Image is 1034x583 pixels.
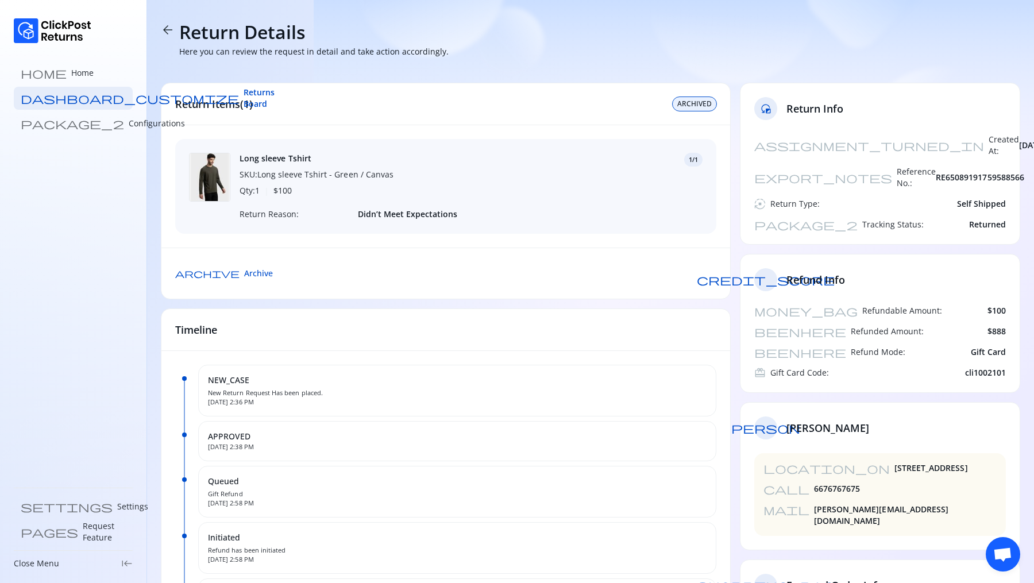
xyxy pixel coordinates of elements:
div: Close Menukeyboard_tab_rtl [14,558,133,569]
span: $100 [987,305,1006,316]
span: call [763,483,809,495]
span: [DATE] 2:38 PM [208,442,707,451]
span: Return Reason: [240,209,348,220]
a: home Home [14,61,133,84]
p: Configurations [129,118,185,129]
span: assignment_turned_in [754,140,984,151]
span: Created At: [989,134,1019,157]
span: mail [763,504,809,527]
span: Gift Card Code: [770,367,829,379]
span: APPROVED [208,431,707,442]
a: dashboard_customize Returns Board [14,87,133,110]
span: [PERSON_NAME] [786,421,869,435]
span: RE65089191759588566 [936,172,1024,183]
span: $888 [987,326,1006,337]
span: arrow_back [161,23,175,37]
span: Archive [244,268,273,279]
img: Long sleeve Tshirt [189,153,230,202]
span: Tracking Status: [862,219,924,230]
span: Gift Refund [208,489,707,499]
span: redeem [754,367,766,379]
a: settings Settings [14,495,133,518]
span: dashboard_customize [21,92,239,104]
span: Refunded Amount: [851,326,924,337]
span: Gift Card [971,346,1006,358]
span: package_2 [21,118,124,129]
span: Returned [969,219,1006,230]
p: Here you can review the request in detail and take action accordingly. [179,46,449,57]
p: Request Feature [83,520,126,543]
span: package_2 [754,219,858,230]
span: Refundable Amount: [862,305,942,316]
span: Return Info [786,102,843,115]
span: beenhere [754,346,846,358]
span: [DATE] 2:58 PM [208,555,707,564]
span: Didn’t Meet Expectations [358,209,703,220]
span: [PERSON_NAME][EMAIL_ADDRESS][DOMAIN_NAME] [814,504,997,527]
span: Refund has been initiated [208,546,707,555]
span: reset_exposure [760,103,771,114]
span: 1/1 [689,155,698,164]
span: NEW_CASE [208,374,707,386]
span: credit_score [697,274,835,285]
span: Timeline [175,323,217,337]
span: autostop [754,198,766,210]
span: Reference No.: [897,166,936,189]
span: | [264,185,269,197]
p: Close Menu [14,558,59,569]
span: money_bag [754,305,858,316]
span: keyboard_tab_rtl [121,558,133,569]
span: settings [21,501,113,512]
span: Refund Mode: [851,346,905,358]
span: $ 100 [273,185,292,197]
a: package_2 Configurations [14,112,133,135]
span: export_notes [754,172,892,183]
span: Returns Board [244,87,275,110]
span: Qty: 1 [240,185,260,197]
button: Archive [175,262,273,285]
span: pages [21,526,78,538]
span: archive [175,269,240,278]
p: Home [71,67,94,79]
span: [DATE] 2:36 PM [208,397,707,407]
span: Queued [208,476,707,487]
a: pages Request Feature [14,520,133,543]
span: ARCHIVED [677,99,712,109]
div: Open chat [986,537,1020,572]
span: Self Shipped [957,198,1006,210]
span: beenhere [754,326,846,337]
span: Long sleeve Tshirt [240,153,393,164]
span: home [21,67,67,79]
h4: Return Details [179,21,306,44]
span: New Return Request Has been placed. [208,388,707,397]
span: location_on [763,462,890,474]
span: Refund Info [786,273,845,287]
span: [DATE] 2:58 PM [208,499,707,508]
span: 6676767675 [814,483,860,495]
span: [STREET_ADDRESS] [894,462,968,474]
span: person [731,422,800,434]
img: Logo [14,18,91,43]
span: Return Type: [770,198,820,210]
span: SKU: Long sleeve Tshirt - Green / Canvas [240,169,393,180]
span: cli1002101 [965,367,1006,379]
span: Initiated [208,532,707,543]
p: Settings [117,501,148,512]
